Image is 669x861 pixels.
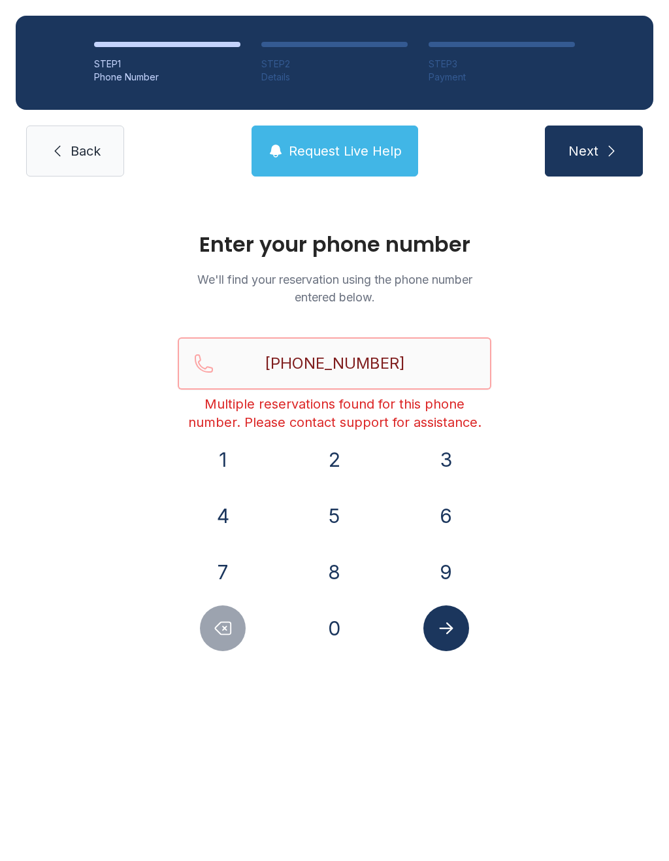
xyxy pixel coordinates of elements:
[289,142,402,160] span: Request Live Help
[94,71,240,84] div: Phone Number
[312,605,357,651] button: 0
[178,234,491,255] h1: Enter your phone number
[71,142,101,160] span: Back
[200,549,246,595] button: 7
[423,493,469,539] button: 6
[178,271,491,306] p: We'll find your reservation using the phone number entered below.
[312,437,357,482] button: 2
[178,395,491,431] div: Multiple reservations found for this phone number. Please contact support for assistance.
[429,58,575,71] div: STEP 3
[429,71,575,84] div: Payment
[261,71,408,84] div: Details
[312,493,357,539] button: 5
[200,493,246,539] button: 4
[568,142,598,160] span: Next
[423,437,469,482] button: 3
[423,549,469,595] button: 9
[94,58,240,71] div: STEP 1
[312,549,357,595] button: 8
[200,437,246,482] button: 1
[200,605,246,651] button: Delete number
[423,605,469,651] button: Submit lookup form
[261,58,408,71] div: STEP 2
[178,337,491,390] input: Reservation phone number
